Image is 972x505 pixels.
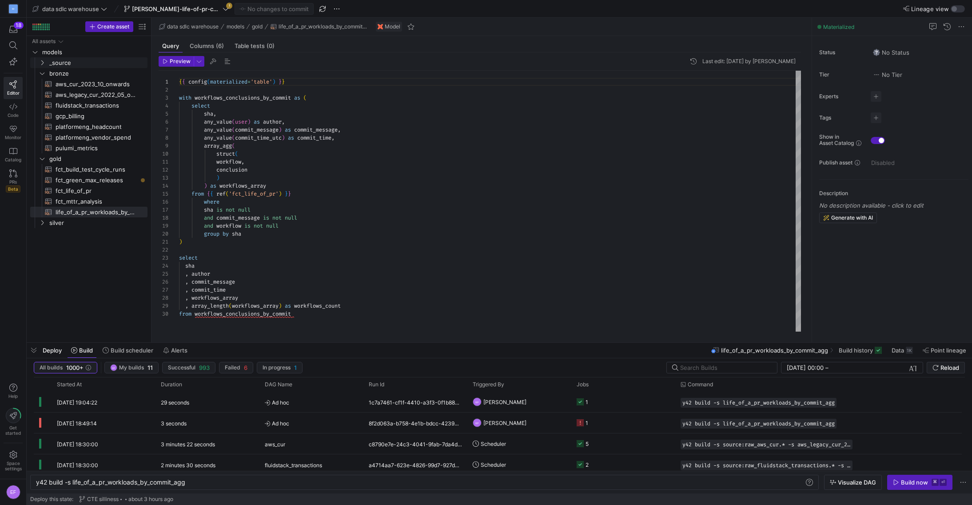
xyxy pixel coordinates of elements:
span: My builds [119,365,144,371]
span: , [213,110,216,117]
span: , [185,286,188,293]
button: Build now⌘⏎ [887,475,952,490]
span: ( [226,190,229,197]
span: (0) [267,43,275,49]
div: 11 [159,158,168,166]
button: 18 [4,21,23,37]
div: 5 [159,110,168,118]
span: by [223,230,229,237]
a: M [4,1,23,16]
div: 16 [159,198,168,206]
span: not [226,206,235,213]
div: Press SPACE to select this row. [30,89,147,100]
span: not [254,222,263,229]
span: , [185,294,188,301]
span: fluidstack_transactions [265,455,322,476]
a: platformeng_headcount​​​​​​​​​​ [30,121,147,132]
span: – [825,364,829,371]
div: 1K [906,347,913,354]
span: No Status [873,49,909,56]
span: workflows_conclusions_by_commit [195,310,291,317]
button: In progress1 [257,362,303,373]
div: 1 [159,78,168,86]
span: ) [282,134,285,141]
span: CTE silliness [87,496,119,502]
span: commit_message [294,126,338,133]
button: data sdlc warehouse [157,21,221,32]
span: data sdlc warehouse [167,24,219,30]
img: No status [873,49,880,56]
span: where [204,198,219,205]
div: 24 [159,262,168,270]
span: materialized [210,78,247,85]
span: aws_legacy_cur_2022_05_onwards​​​​​​​​​​ [56,90,137,100]
span: workflows_array [232,302,279,309]
span: workflow [216,222,241,229]
span: , [185,302,188,309]
span: is [216,206,223,213]
button: EF [4,483,23,501]
div: M [9,4,18,13]
span: ( [232,142,235,149]
span: Monitor [5,135,21,140]
span: } [288,190,291,197]
span: as [285,126,291,133]
div: Press SPACE to select this row. [30,36,147,47]
span: Tags [819,115,864,121]
button: data sdlc warehouse [30,3,109,15]
a: fct_green_max_releases​​​​​​​​​​ [30,175,147,185]
kbd: ⏎ [940,479,947,486]
span: Command [688,381,713,388]
span: as [210,182,216,189]
span: Failed [225,365,240,371]
span: null [285,214,297,221]
div: EF [6,485,20,499]
a: Code [4,99,23,121]
span: Reload [940,364,959,371]
button: Successful993 [162,362,215,373]
span: gold [49,154,146,164]
span: Publish asset [819,160,852,166]
span: Create asset [97,24,129,30]
span: } [282,78,285,85]
span: Table tests [235,43,275,49]
div: 14 [159,182,168,190]
span: models [227,24,244,30]
span: { [179,78,182,85]
button: No tierNo Tier [871,69,904,80]
span: fct_build_test_cycle_runs​​​​​​​​​​ [56,164,137,175]
div: Press SPACE to select this row. [30,143,147,153]
input: Search Builds [680,364,770,371]
span: life_of_a_pr_workloads_by_commit_agg [279,24,368,30]
div: 2 [159,86,168,94]
span: Build scheduler [111,347,153,354]
span: workflows_count [294,302,341,309]
span: No Tier [873,71,902,78]
span: Editor [7,90,20,96]
span: commit_message [235,126,279,133]
span: gcp_billing​​​​​​​​​​ [56,111,137,121]
span: pulumi_metrics​​​​​​​​​​ [56,143,137,153]
span: ) [279,190,282,197]
span: Query [162,43,179,49]
span: } [285,190,288,197]
button: Generate with AI [819,212,877,223]
input: Start datetime [787,364,824,371]
div: 12 [159,166,168,174]
a: fct_life_of_pr​​​​​​​​​​ [30,185,147,196]
div: Press SPACE to select this row. [30,207,147,217]
div: a4714aa7-623e-4826-99d7-927d89da487f [363,454,467,475]
span: commit_time_utc [235,134,282,141]
span: ref [216,190,226,197]
button: Help [4,380,23,403]
span: ( [207,78,210,85]
button: EFMy builds11 [104,362,159,373]
span: 11 [147,364,153,371]
span: workflows_array [219,182,266,189]
span: null [238,206,251,213]
div: 20 [159,230,168,238]
button: Build scheduler [99,343,157,358]
span: array_length [191,302,229,309]
span: ( [232,118,235,125]
a: Monitor [4,121,23,144]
